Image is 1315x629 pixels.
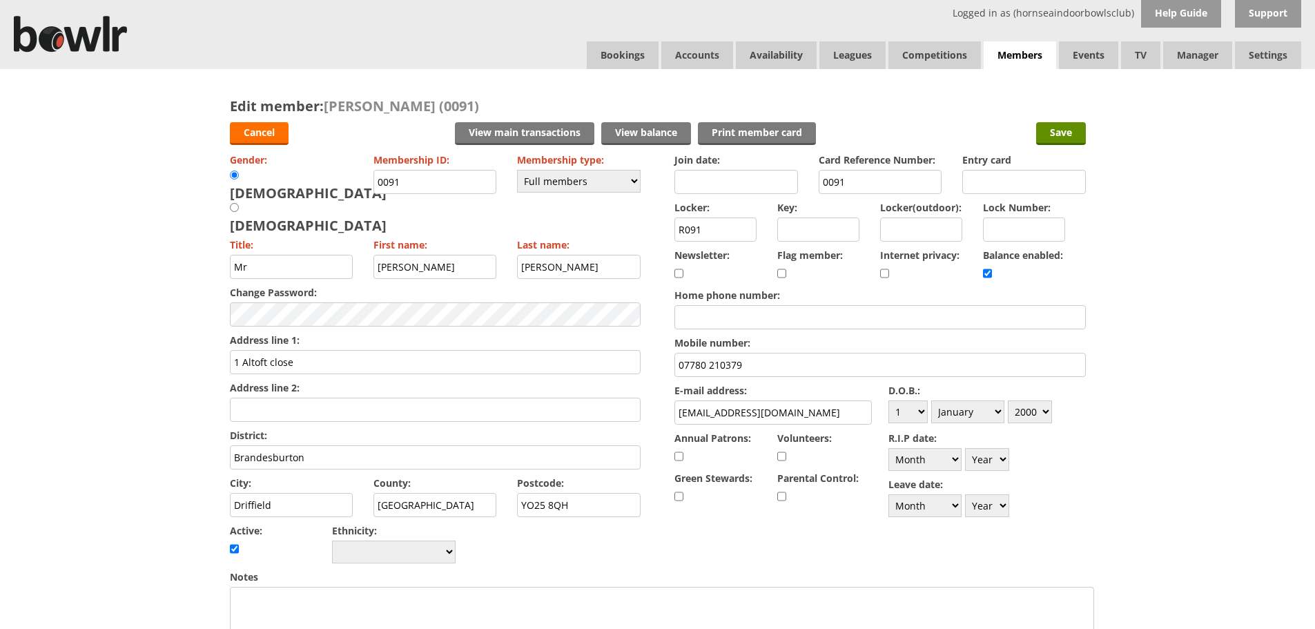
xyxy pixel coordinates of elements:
[1059,41,1118,69] a: Events
[736,41,817,69] a: Availability
[230,170,387,202] div: [DEMOGRAPHIC_DATA]
[517,238,641,251] label: Last name:
[230,429,641,442] label: District:
[983,201,1065,214] label: Lock Number:
[674,336,1085,349] label: Mobile number:
[1036,122,1086,145] input: Save
[674,384,872,397] label: E-mail address:
[1163,41,1232,69] span: Manager
[587,41,659,69] a: Bookings
[698,122,816,145] a: Print member card
[819,153,942,166] label: Card Reference Number:
[230,202,387,235] div: [DEMOGRAPHIC_DATA]
[674,153,798,166] label: Join date:
[230,333,641,347] label: Address line 1:
[880,201,962,214] label: Locker(outdoor):
[373,153,497,166] label: Membership ID:
[888,432,1086,445] label: R.I.P date:
[777,472,872,485] label: Parental Control:
[984,41,1056,70] span: Members
[983,249,1086,262] label: Balance enabled:
[1121,41,1160,69] span: TV
[455,122,594,145] a: View main transactions
[888,41,981,69] a: Competitions
[230,286,641,299] label: Change Password:
[601,122,691,145] a: View balance
[332,524,456,537] label: Ethnicity:
[777,201,859,214] label: Key:
[777,432,872,445] label: Volunteers:
[880,249,983,262] label: Internet privacy:
[373,238,497,251] label: First name:
[230,122,289,145] a: Cancel
[230,238,353,251] label: Title:
[674,249,777,262] label: Newsletter:
[674,289,1085,302] label: Home phone number:
[674,201,757,214] label: Locker:
[777,249,880,262] label: Flag member:
[888,478,1086,491] label: Leave date:
[517,153,641,166] label: Membership type:
[230,570,1086,583] label: Notes
[661,41,733,69] span: Accounts
[888,384,1086,397] label: D.O.B.:
[230,524,333,537] label: Active:
[373,476,497,490] label: County:
[819,41,886,69] a: Leagues
[324,97,479,115] span: [PERSON_NAME] (0091)
[1235,41,1301,69] span: Settings
[230,381,641,394] label: Address line 2:
[230,153,353,166] label: Gender:
[517,476,641,490] label: Postcode:
[962,153,1086,166] label: Entry card
[674,432,769,445] label: Annual Patrons:
[230,476,353,490] label: City:
[674,472,769,485] label: Green Stewards:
